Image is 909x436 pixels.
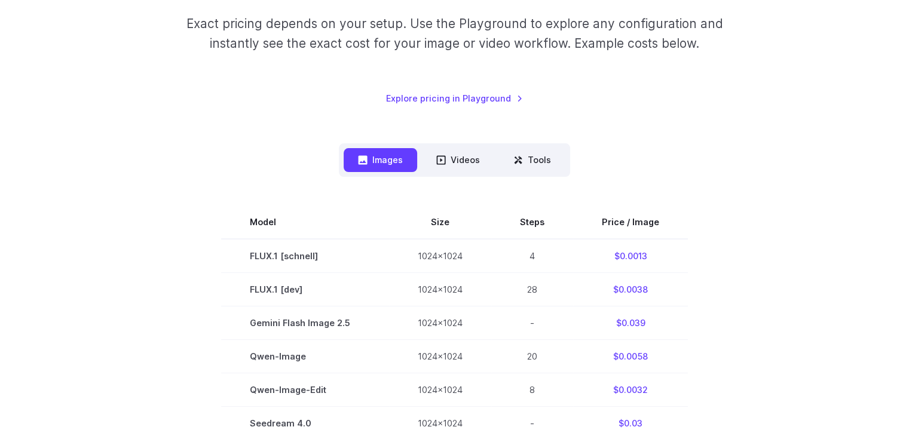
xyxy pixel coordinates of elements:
[491,306,573,339] td: -
[250,316,360,330] span: Gemini Flash Image 2.5
[389,373,491,406] td: 1024x1024
[573,306,688,339] td: $0.039
[386,91,523,105] a: Explore pricing in Playground
[573,339,688,373] td: $0.0058
[573,373,688,406] td: $0.0032
[389,239,491,273] td: 1024x1024
[573,272,688,306] td: $0.0038
[491,373,573,406] td: 8
[389,339,491,373] td: 1024x1024
[499,148,565,171] button: Tools
[221,205,389,239] th: Model
[389,205,491,239] th: Size
[491,339,573,373] td: 20
[573,239,688,273] td: $0.0013
[344,148,417,171] button: Images
[163,14,745,54] p: Exact pricing depends on your setup. Use the Playground to explore any configuration and instantl...
[573,205,688,239] th: Price / Image
[491,272,573,306] td: 28
[389,306,491,339] td: 1024x1024
[491,239,573,273] td: 4
[221,373,389,406] td: Qwen-Image-Edit
[221,272,389,306] td: FLUX.1 [dev]
[491,205,573,239] th: Steps
[422,148,494,171] button: Videos
[389,272,491,306] td: 1024x1024
[221,239,389,273] td: FLUX.1 [schnell]
[221,339,389,373] td: Qwen-Image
